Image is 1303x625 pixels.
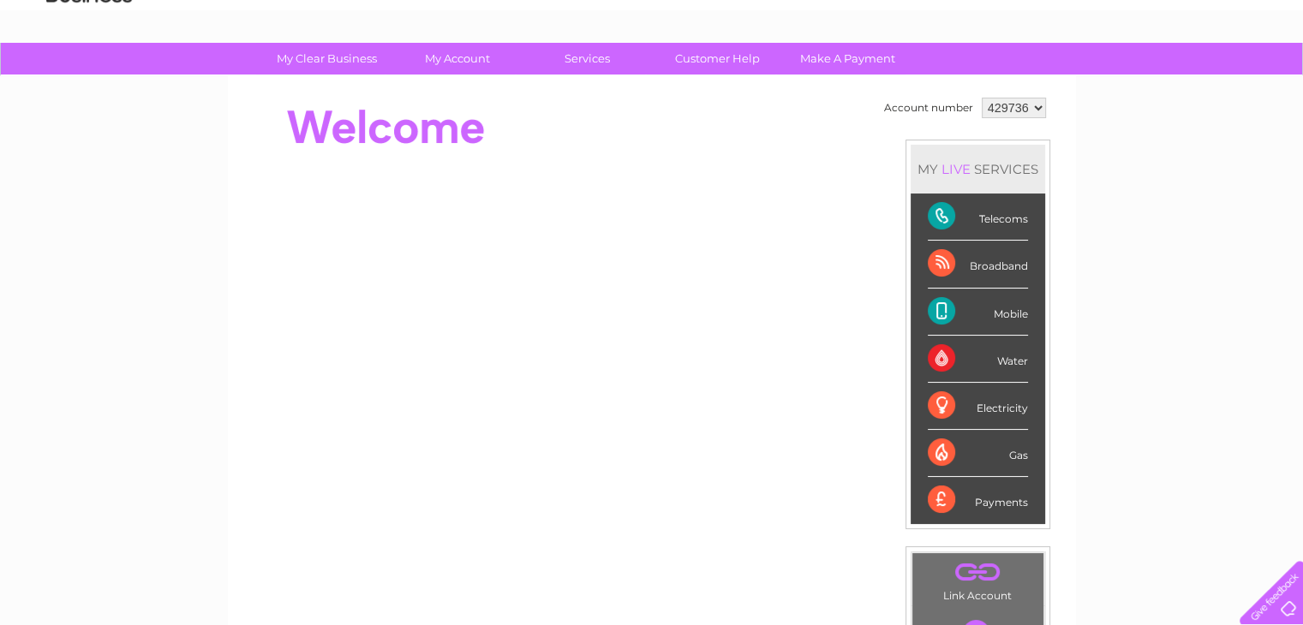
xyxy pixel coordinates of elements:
[928,383,1028,430] div: Electricity
[928,241,1028,288] div: Broadband
[911,145,1045,193] div: MY SERVICES
[1154,73,1179,86] a: Blog
[1092,73,1144,86] a: Telecoms
[248,9,1057,83] div: Clear Business is a trading name of Verastar Limited (registered in [GEOGRAPHIC_DATA] No. 3667643...
[880,93,977,122] td: Account number
[1001,73,1034,86] a: Water
[928,430,1028,477] div: Gas
[647,43,788,74] a: Customer Help
[928,336,1028,383] div: Water
[917,557,1039,587] a: .
[386,43,528,74] a: My Account
[928,289,1028,336] div: Mobile
[1246,73,1287,86] a: Log out
[938,161,974,177] div: LIVE
[928,477,1028,523] div: Payments
[256,43,397,74] a: My Clear Business
[1044,73,1082,86] a: Energy
[777,43,918,74] a: Make A Payment
[45,45,133,97] img: logo.png
[928,193,1028,241] div: Telecoms
[980,9,1098,30] a: 0333 014 3131
[517,43,658,74] a: Services
[912,552,1044,606] td: Link Account
[1189,73,1231,86] a: Contact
